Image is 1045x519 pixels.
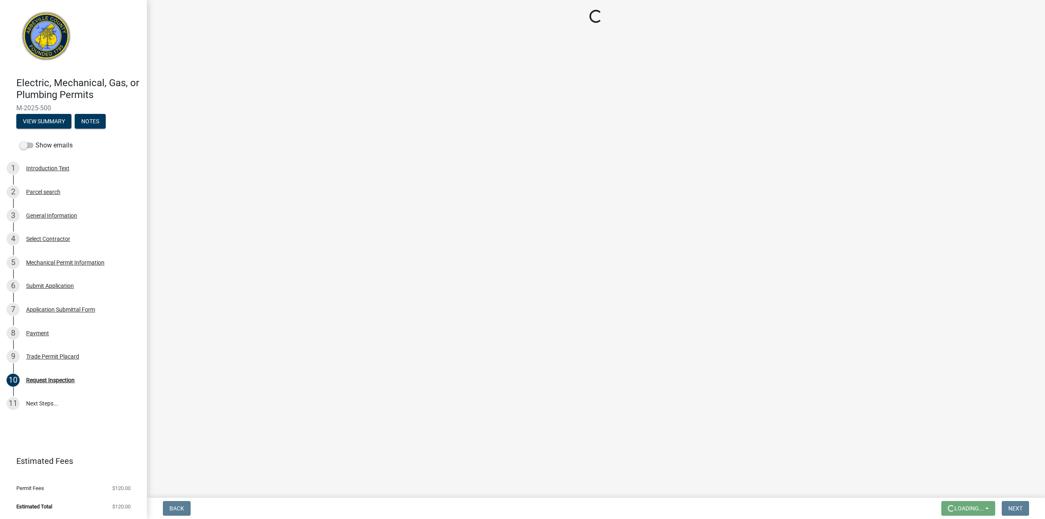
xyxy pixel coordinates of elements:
button: Loading... [941,501,995,516]
div: 4 [7,232,20,245]
div: Parcel search [26,189,60,195]
span: Loading... [954,505,984,512]
div: Application Submittal Form [26,307,95,312]
div: Mechanical Permit Information [26,260,104,265]
span: Next [1008,505,1023,512]
a: Estimated Fees [7,453,134,469]
div: 7 [7,303,20,316]
label: Show emails [20,140,73,150]
div: Submit Application [26,283,74,289]
wm-modal-confirm: Notes [75,118,106,125]
span: $120.00 [112,504,131,509]
div: General Information [26,213,77,218]
div: 6 [7,279,20,292]
div: 11 [7,397,20,410]
div: Trade Permit Placard [26,354,79,359]
div: 5 [7,256,20,269]
span: Estimated Total [16,504,52,509]
div: Request Inspection [26,377,75,383]
span: $120.00 [112,486,131,491]
div: Payment [26,330,49,336]
div: 8 [7,327,20,340]
div: 2 [7,185,20,198]
button: Next [1002,501,1029,516]
div: 10 [7,374,20,387]
button: Back [163,501,191,516]
div: 3 [7,209,20,222]
wm-modal-confirm: Summary [16,118,71,125]
span: Back [169,505,184,512]
h4: Electric, Mechanical, Gas, or Plumbing Permits [16,77,140,101]
button: View Summary [16,114,71,129]
span: M-2025-500 [16,104,131,112]
div: 9 [7,350,20,363]
div: Select Contractor [26,236,70,242]
div: Introduction Text [26,165,69,171]
img: Abbeville County, South Carolina [16,9,76,69]
div: 1 [7,162,20,175]
button: Notes [75,114,106,129]
span: Permit Fees [16,486,44,491]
